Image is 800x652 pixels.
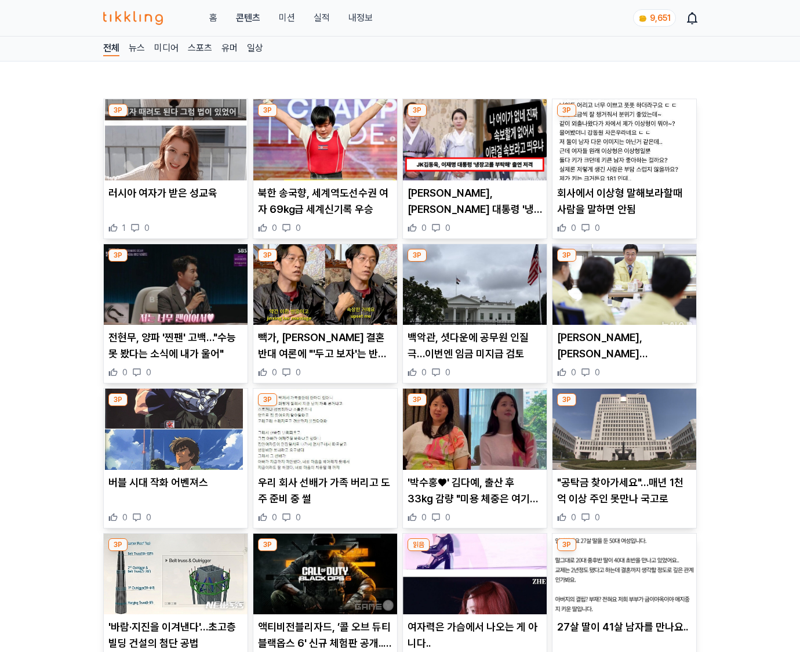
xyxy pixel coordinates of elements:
span: 0 [272,367,277,378]
p: 전현무, 양파 '찐팬' 고백…"수능 못 봤다는 소식에 내가 울어" [108,329,243,362]
div: 3P 북한 송국향, 세계역도선수권 여자 69㎏급 세계신기록 우승 북한 송국향, 세계역도선수권 여자 69㎏급 세계신기록 우승 0 0 [253,99,398,239]
div: 3P [408,249,427,262]
span: 9,651 [650,13,671,23]
div: 3P [557,104,576,117]
div: 3P [557,249,576,262]
div: 3P 버블 시대 작화 어벤져스 버블 시대 작화 어벤져스 0 0 [103,388,248,528]
img: "공탁금 찾아가세요"…매년 1천억 이상 주인 못만나 국고로 [552,389,696,470]
img: 티끌링 [103,11,163,25]
span: 1 [122,222,126,234]
p: 액티비전블리자드, ’콜 오브 듀티 블랙옵스 6' 신규 체험판 공개....캠페인도 즐긴다 [258,619,392,651]
img: 윤호중, 대전 국정자원 찾아 "복구 총력, 근무여건 개선" [552,244,696,325]
span: 0 [571,512,576,523]
div: 3P 전현무, 양파 '찐팬' 고백…"수능 못 봤다는 소식에 내가 울어" 전현무, 양파 '찐팬' 고백…"수능 못 봤다는 소식에 내가 울어" 0 0 [103,244,248,384]
span: 0 [272,512,277,523]
div: 3P [408,393,427,406]
span: 0 [571,222,576,234]
p: 버블 시대 작화 어벤져스 [108,474,243,491]
p: 빽가, [PERSON_NAME] 결혼 반대 여론에 "'두고 보자'는 반응 속상했다" [258,329,392,362]
div: 3P 우리 회사 선배가 가족 버리고 도주 준비 중 썰 우리 회사 선배가 가족 버리고 도주 준비 중 썰 0 0 [253,388,398,528]
div: 3P JK김동욱, 이재명 대통령 '냉장고를 부탁해' 출연 저격..."어이가 없네" (+국적, 논란, 인스타) [PERSON_NAME], [PERSON_NAME] 대통령 '냉장... [402,99,547,239]
img: 27살 딸이 41살 남자를 만나요.. [552,534,696,615]
img: JK김동욱, 이재명 대통령 '냉장고를 부탁해' 출연 저격..."어이가 없네" (+국적, 논란, 인스타) [403,99,547,180]
p: [PERSON_NAME], [PERSON_NAME] 대통령 '냉장고를 부탁해' 출연 저격..."어이가 없네" (+국적, 논란, 인스타) [408,185,542,218]
div: 3P [557,393,576,406]
span: 0 [571,367,576,378]
div: 3P [408,104,427,117]
p: 러시아 여자가 받은 성교육 [108,185,243,201]
div: 3P 회사에서 이상형 말해보라할때 사람을 말하면 안됨 회사에서 이상형 말해보라할때 사람을 말하면 안됨 0 0 [552,99,697,239]
p: '바람·지진을 이겨낸다'…초고층 빌딩 건설의 첨단 공법 [108,619,243,651]
div: 3P 빽가, 신지 결혼 반대 여론에 "'두고 보자'는 반응 속상했다" 빽가, [PERSON_NAME] 결혼 반대 여론에 "'두고 보자'는 반응 속상했다" 0 0 [253,244,398,384]
img: 전현무, 양파 '찐팬' 고백…"수능 못 봤다는 소식에 내가 울어" [104,244,248,325]
span: 0 [146,512,151,523]
img: coin [638,14,648,23]
div: 3P 백악관, 셧다운에 공무원 인질극…이번엔 임금 미지급 검토 백악관, 셧다운에 공무원 인질극…이번엔 임금 미지급 검토 0 0 [402,244,547,384]
span: 0 [445,222,450,234]
img: '바람·지진을 이겨낸다'…초고층 빌딩 건설의 첨단 공법 [104,534,248,615]
div: 3P [258,538,277,551]
p: 우리 회사 선배가 가족 버리고 도주 준비 중 썰 [258,474,392,507]
div: 3P [108,249,128,262]
img: '박수홍♥' 김다예, 출산 후 33kg 감량 "미용 체중은 여기서 8kg 감량 해야하는데" [403,389,547,470]
span: 0 [445,512,450,523]
span: 0 [595,367,600,378]
p: 백악관, 셧다운에 공무원 인질극…이번엔 임금 미지급 검토 [408,329,542,362]
a: 뉴스 [129,41,145,56]
span: 0 [296,512,301,523]
img: 백악관, 셧다운에 공무원 인질극…이번엔 임금 미지급 검토 [403,244,547,325]
span: 0 [421,367,427,378]
a: 홈 [209,11,217,25]
p: "공탁금 찾아가세요"…매년 1천억 이상 주인 못만나 국고로 [557,474,692,507]
span: 0 [296,222,301,234]
a: 스포츠 [188,41,212,56]
div: 3P [557,538,576,551]
span: 0 [296,367,301,378]
p: '박수홍♥' 김다예, 출산 후 33kg 감량 "미용 체중은 여기서 8kg 감량 해야하는데" [408,474,542,507]
span: 0 [122,367,128,378]
div: 3P [258,393,277,406]
div: 3P [108,393,128,406]
div: 3P [258,104,277,117]
button: 미션 [279,11,295,25]
div: 3P [108,104,128,117]
img: 버블 시대 작화 어벤져스 [104,389,248,470]
span: 0 [122,512,128,523]
span: 0 [421,512,427,523]
img: 액티비전블리자드, ’콜 오브 듀티 블랙옵스 6' 신규 체험판 공개....캠페인도 즐긴다 [253,534,397,615]
div: 3P [258,249,277,262]
div: 읽음 [408,538,430,551]
div: 3P "공탁금 찾아가세요"…매년 1천억 이상 주인 못만나 국고로 "공탁금 찾아가세요"…매년 1천억 이상 주인 못만나 국고로 0 0 [552,388,697,528]
img: 빽가, 신지 결혼 반대 여론에 "'두고 보자'는 반응 속상했다" [253,244,397,325]
a: 일상 [247,41,263,56]
p: 북한 송국향, 세계역도선수권 여자 69㎏급 세계신기록 우승 [258,185,392,218]
img: 우리 회사 선배가 가족 버리고 도주 준비 중 썰 [253,389,397,470]
span: 0 [595,222,600,234]
div: 3P [108,538,128,551]
a: 실적 [314,11,330,25]
div: 3P 러시아 여자가 받은 성교육 러시아 여자가 받은 성교육 1 0 [103,99,248,239]
img: 회사에서 이상형 말해보라할때 사람을 말하면 안됨 [552,99,696,180]
span: 0 [146,367,151,378]
img: 여자력은 가슴에서 나오는 게 아니다.. [403,534,547,615]
a: 미디어 [154,41,179,56]
p: 여자력은 가슴에서 나오는 게 아니다.. [408,619,542,651]
img: 러시아 여자가 받은 성교육 [104,99,248,180]
a: 콘텐츠 [236,11,260,25]
a: coin 9,651 [633,9,674,27]
a: 전체 [103,41,119,56]
p: [PERSON_NAME], [PERSON_NAME] [PERSON_NAME]자원 찾아 "복구 총력, 근무여건 개선" [557,329,692,362]
p: 27살 딸이 41살 남자를 만나요.. [557,619,692,635]
span: 0 [445,367,450,378]
span: 0 [421,222,427,234]
div: 3P '박수홍♥' 김다예, 출산 후 33kg 감량 "미용 체중은 여기서 8kg 감량 해야하는데" '박수홍♥' 김다예, 출산 후 33kg 감량 "미용 체중은 여기서 8kg 감량... [402,388,547,528]
p: 회사에서 이상형 말해보라할때 사람을 말하면 안됨 [557,185,692,218]
div: 3P 윤호중, 대전 국정자원 찾아 "복구 총력, 근무여건 개선" [PERSON_NAME], [PERSON_NAME] [PERSON_NAME]자원 찾아 "복구 총력, 근무여건 ... [552,244,697,384]
img: 북한 송국향, 세계역도선수권 여자 69㎏급 세계신기록 우승 [253,99,397,180]
span: 0 [595,512,600,523]
span: 0 [144,222,150,234]
a: 유머 [221,41,238,56]
span: 0 [272,222,277,234]
a: 내정보 [348,11,373,25]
